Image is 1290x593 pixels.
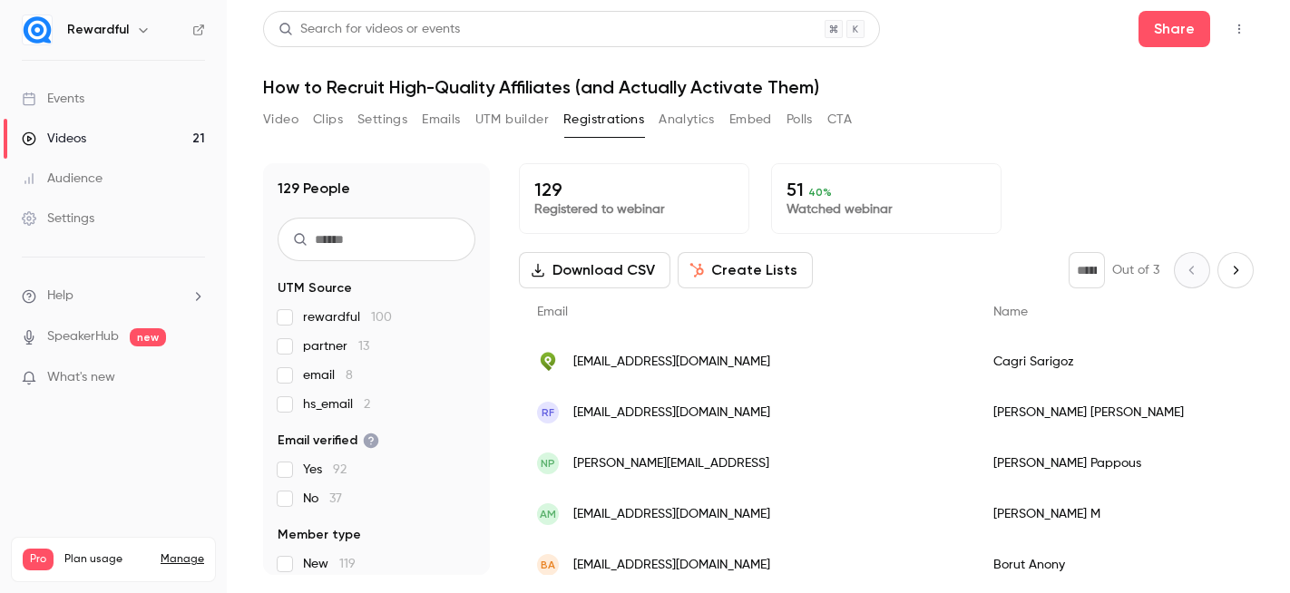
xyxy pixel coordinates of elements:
[1225,15,1254,44] button: Top Bar Actions
[1139,11,1210,47] button: Share
[47,327,119,346] a: SpeakerHub
[537,306,568,318] span: Email
[313,105,343,134] button: Clips
[303,461,347,479] span: Yes
[540,506,556,522] span: AM
[263,105,298,134] button: Video
[371,311,392,324] span: 100
[541,455,555,471] span: NP
[573,353,770,372] span: [EMAIL_ADDRESS][DOMAIN_NAME]
[130,328,166,346] span: new
[278,178,350,199] h1: 129 People
[475,105,549,134] button: UTM builder
[827,105,852,134] button: CTA
[161,552,204,567] a: Manage
[303,395,370,413] span: hs_email
[519,252,670,288] button: Download CSV
[993,306,1028,318] span: Name
[573,505,770,524] span: [EMAIL_ADDRESS][DOMAIN_NAME]
[67,21,129,39] h6: Rewardful
[678,252,813,288] button: Create Lists
[808,186,832,199] span: 40 %
[346,369,353,382] span: 8
[22,287,205,306] li: help-dropdown-opener
[22,130,86,148] div: Videos
[303,555,356,573] span: New
[787,105,813,134] button: Polls
[534,200,734,219] p: Registered to webinar
[23,15,52,44] img: Rewardful
[339,558,356,570] span: 119
[278,279,352,297] span: UTM Source
[23,549,54,570] span: Pro
[47,368,115,387] span: What's new
[364,398,370,411] span: 2
[303,490,342,508] span: No
[303,308,392,326] span: rewardful
[573,556,770,575] span: [EMAIL_ADDRESS][DOMAIN_NAME]
[534,179,734,200] p: 129
[537,351,559,373] img: postplanner.com
[573,403,770,423] span: [EMAIL_ADDRESS][DOMAIN_NAME]
[541,557,555,573] span: BA
[563,105,644,134] button: Registrations
[22,170,103,188] div: Audience
[303,366,353,384] span: email
[542,404,554,421] span: RF
[1112,261,1159,279] p: Out of 3
[64,552,150,567] span: Plan usage
[357,105,407,134] button: Settings
[729,105,772,134] button: Embed
[329,492,342,505] span: 37
[1217,252,1254,288] button: Next page
[22,209,94,228] div: Settings
[422,105,460,134] button: Emails
[303,337,369,355] span: partner
[787,179,986,200] p: 51
[278,526,361,544] span: Member type
[358,340,369,353] span: 13
[278,432,379,450] span: Email verified
[659,105,715,134] button: Analytics
[279,20,460,39] div: Search for videos or events
[263,76,1254,98] h1: How to Recruit High-Quality Affiliates (and Actually Activate Them)
[573,454,769,473] span: [PERSON_NAME][EMAIL_ADDRESS]
[22,90,84,108] div: Events
[333,463,347,476] span: 92
[47,287,73,306] span: Help
[787,200,986,219] p: Watched webinar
